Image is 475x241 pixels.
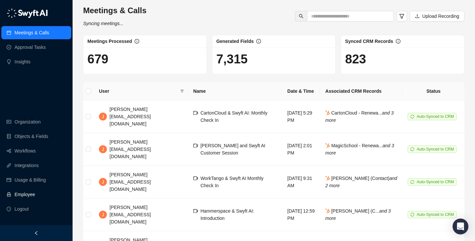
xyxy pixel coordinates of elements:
[87,39,132,44] span: Meetings Processed
[135,39,139,44] span: info-circle
[415,14,420,18] span: upload
[15,202,29,216] span: Logout
[15,159,39,172] a: Integrations
[410,180,414,184] span: sync
[201,208,254,221] span: Hammerspace & Swyft AI: Introduction
[15,55,30,68] a: Insights
[325,110,394,123] span: CartonCloud - Renewa...
[15,173,46,187] a: Usage & Billing
[110,139,151,159] span: [PERSON_NAME][EMAIL_ADDRESS][DOMAIN_NAME]
[83,5,146,16] h3: Meetings & Calls
[299,14,303,18] span: search
[15,41,46,54] a: Approval Tasks
[193,209,198,213] span: video-camera
[188,82,282,100] th: Name
[110,107,151,126] span: [PERSON_NAME][EMAIL_ADDRESS][DOMAIN_NAME]
[110,205,151,224] span: [PERSON_NAME][EMAIL_ADDRESS][DOMAIN_NAME]
[15,130,48,143] a: Objects & Fields
[320,82,402,100] th: Associated CRM Records
[256,39,261,44] span: info-circle
[201,176,264,188] span: WorkTango & Swyft AI Monthly Check In
[417,212,454,217] span: Auto-Synced to CRM
[325,110,394,123] i: and 3 more
[102,178,104,186] span: J
[417,114,454,119] span: Auto-Synced to CRM
[410,11,464,21] button: Upload Recording
[83,21,123,26] i: Syncing meetings...
[325,176,397,188] span: [PERSON_NAME] (Contact)
[402,82,464,100] th: Status
[410,147,414,151] span: sync
[201,143,266,155] span: [PERSON_NAME] and Swyft AI Customer Session
[453,219,468,234] div: Open Intercom Messenger
[15,115,41,128] a: Organization
[193,143,198,148] span: video-camera
[15,144,36,157] a: Workflows
[410,213,414,217] span: sync
[282,133,320,166] td: [DATE] 2:01 PM
[193,111,198,115] span: video-camera
[99,87,177,95] span: User
[325,208,391,221] span: [PERSON_NAME] (C...
[282,100,320,133] td: [DATE] 5:29 PM
[7,207,11,211] span: logout
[399,14,404,19] span: filter
[201,110,268,123] span: CartonCloud & Swyft AI: Monthly Check In
[417,180,454,184] span: Auto-Synced to CRM
[410,115,414,119] span: sync
[325,176,397,188] i: and 2 more
[15,26,49,39] a: Meetings & Calls
[193,176,198,181] span: video-camera
[216,52,332,67] h1: 7,315
[102,211,104,218] span: J
[102,146,104,153] span: J
[422,13,459,20] span: Upload Recording
[282,166,320,198] td: [DATE] 9:31 AM
[87,52,203,67] h1: 679
[7,8,48,18] img: logo-05li4sbe.png
[345,39,393,44] span: Synced CRM Records
[417,147,454,152] span: Auto-Synced to CRM
[34,231,39,235] span: left
[325,208,391,221] i: and 3 more
[102,113,104,120] span: J
[216,39,254,44] span: Generated Fields
[325,143,394,155] i: and 3 more
[282,198,320,231] td: [DATE] 12:59 PM
[345,52,460,67] h1: 823
[179,86,185,96] span: filter
[282,82,320,100] th: Date & Time
[396,39,400,44] span: info-circle
[180,89,184,93] span: filter
[15,188,35,201] a: Employee
[325,143,394,155] span: MagicSchool - Renewa...
[110,172,151,192] span: [PERSON_NAME][EMAIL_ADDRESS][DOMAIN_NAME]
